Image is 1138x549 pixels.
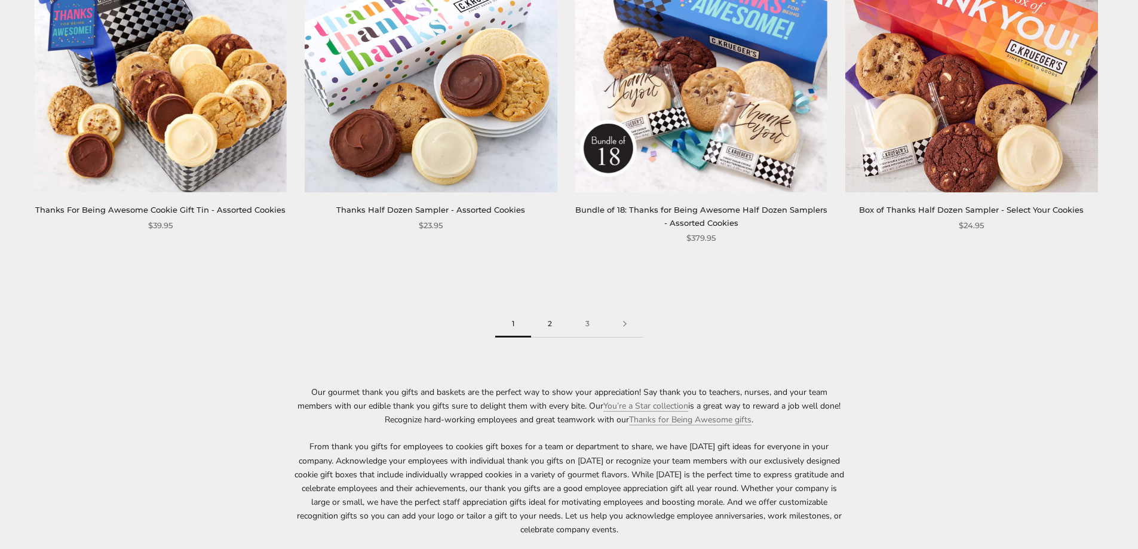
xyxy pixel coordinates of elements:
span: $23.95 [419,219,443,232]
p: Our gourmet thank you gifts and baskets are the perfect way to show your appreciation! Say thank ... [295,385,844,427]
p: From thank you gifts for employees to cookies gift boxes for a team or department to share, we ha... [295,440,844,536]
span: $39.95 [148,219,173,232]
iframe: Sign Up via Text for Offers [10,504,124,539]
a: You’re a Star collection [603,400,688,412]
span: 1 [495,311,531,338]
a: 2 [531,311,569,338]
a: 3 [569,311,606,338]
a: Box of Thanks Half Dozen Sampler - Select Your Cookies [859,205,1084,214]
a: Thanks for Being Awesome gifts [629,414,751,425]
a: Bundle of 18: Thanks for Being Awesome Half Dozen Samplers - Assorted Cookies [575,205,827,227]
a: Thanks For Being Awesome Cookie Gift Tin - Assorted Cookies [35,205,286,214]
a: Thanks Half Dozen Sampler - Assorted Cookies [336,205,525,214]
span: $379.95 [686,232,716,244]
span: $24.95 [959,219,984,232]
a: Next page [606,311,643,338]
